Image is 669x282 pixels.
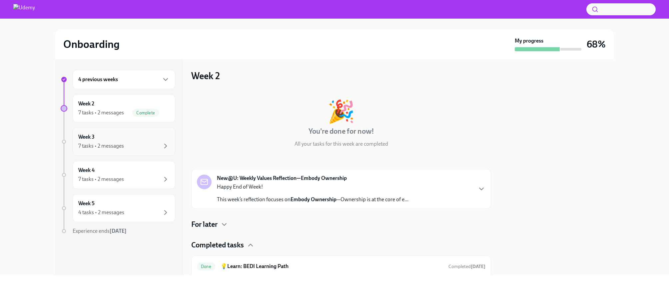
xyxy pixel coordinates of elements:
h6: Week 2 [78,100,94,107]
span: Experience ends [73,228,127,234]
h4: You're done for now! [309,126,374,136]
h6: 4 previous weeks [78,76,118,83]
strong: Embody Ownership [291,196,336,203]
div: For later [191,219,491,229]
span: Completed [448,264,485,269]
h6: Week 4 [78,167,95,174]
div: 🎉 [328,100,355,122]
div: 4 tasks • 2 messages [78,209,124,216]
a: Done💡Learn: BEDI Learning PathCompleted[DATE] [197,261,485,272]
a: Week 37 tasks • 2 messages [61,128,175,156]
h4: For later [191,219,218,229]
div: 7 tasks • 2 messages [78,142,124,150]
div: Completed tasks [191,240,491,250]
strong: [DATE] [110,228,127,234]
h3: Week 2 [191,70,220,82]
img: Udemy [13,4,35,15]
strong: New@U: Weekly Values Reflection—Embody Ownership [217,175,347,182]
a: Week 27 tasks • 2 messagesComplete [61,94,175,122]
h6: 💡Learn: BEDI Learning Path [221,263,443,270]
div: 7 tasks • 2 messages [78,176,124,183]
h6: Week 5 [78,200,95,207]
div: 7 tasks • 2 messages [78,109,124,116]
span: Complete [132,110,159,115]
a: Week 54 tasks • 2 messages [61,194,175,222]
div: 4 previous weeks [73,70,175,89]
h2: Onboarding [63,38,120,51]
p: All your tasks for this week are completed [295,140,388,148]
strong: My progress [515,37,543,45]
a: Week 47 tasks • 2 messages [61,161,175,189]
span: Done [197,264,215,269]
h4: Completed tasks [191,240,244,250]
h6: Week 3 [78,133,95,141]
p: This week’s reflection focuses on —Ownership is at the core of e... [217,196,408,203]
strong: [DATE] [471,264,485,269]
p: Happy End of Week! [217,183,408,191]
span: September 9th, 2025 10:16 [448,263,485,270]
h3: 68% [587,38,606,50]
